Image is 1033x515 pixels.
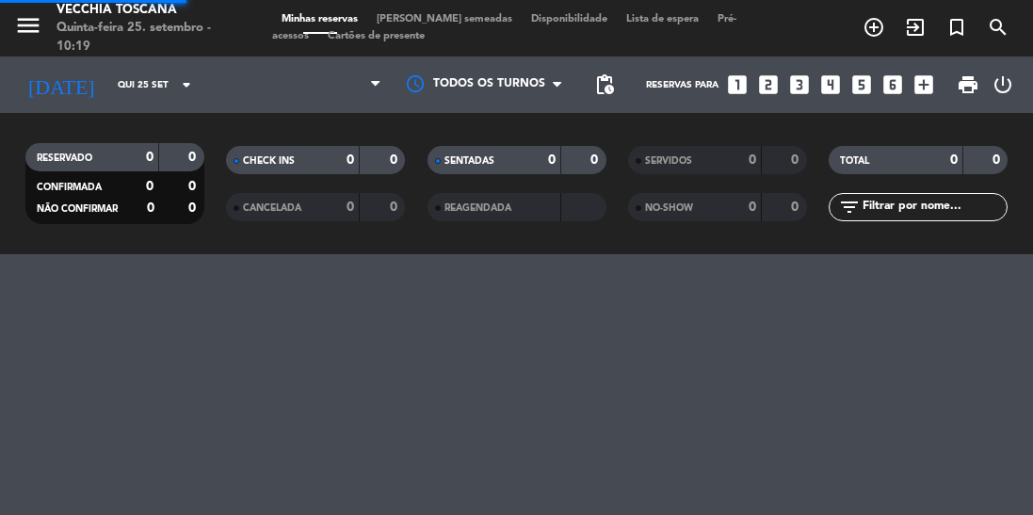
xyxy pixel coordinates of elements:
[987,56,1019,113] div: LOG OUT
[725,72,750,97] i: looks_one
[645,203,693,213] span: NO-SHOW
[912,72,936,97] i: add_box
[37,204,118,214] span: NÃO CONFIRMAR
[548,153,556,167] strong: 0
[14,11,42,40] i: menu
[993,153,1004,167] strong: 0
[390,153,401,167] strong: 0
[188,151,200,164] strong: 0
[992,73,1014,96] i: power_settings_new
[146,151,153,164] strong: 0
[243,156,295,166] span: CHECK INS
[957,73,979,96] span: print
[56,1,244,20] div: Vecchia Toscana
[838,196,861,218] i: filter_list
[347,201,354,214] strong: 0
[863,16,885,39] i: add_circle_outline
[791,201,802,214] strong: 0
[188,201,200,215] strong: 0
[756,72,781,97] i: looks_two
[617,14,708,24] span: Lista de espera
[347,153,354,167] strong: 0
[390,201,401,214] strong: 0
[37,153,92,163] span: RESERVADO
[791,153,802,167] strong: 0
[590,153,602,167] strong: 0
[749,201,756,214] strong: 0
[367,14,522,24] span: [PERSON_NAME] semeadas
[318,31,434,41] span: Cartões de presente
[444,203,511,213] span: REAGENDADA
[175,73,198,96] i: arrow_drop_down
[646,80,718,90] span: Reservas para
[146,180,153,193] strong: 0
[37,183,102,192] span: CONFIRMADA
[945,16,968,39] i: turned_in_not
[904,16,927,39] i: exit_to_app
[787,72,812,97] i: looks_3
[147,201,154,215] strong: 0
[188,180,200,193] strong: 0
[950,153,958,167] strong: 0
[645,156,692,166] span: SERVIDOS
[593,73,616,96] span: pending_actions
[243,203,301,213] span: CANCELADA
[818,72,843,97] i: looks_4
[849,72,874,97] i: looks_5
[880,72,905,97] i: looks_6
[749,153,756,167] strong: 0
[861,197,1007,217] input: Filtrar por nome...
[272,14,367,24] span: Minhas reservas
[56,19,244,56] div: Quinta-feira 25. setembro - 10:19
[987,16,1009,39] i: search
[14,65,108,105] i: [DATE]
[840,156,869,166] span: TOTAL
[14,11,42,46] button: menu
[522,14,617,24] span: Disponibilidade
[444,156,494,166] span: SENTADAS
